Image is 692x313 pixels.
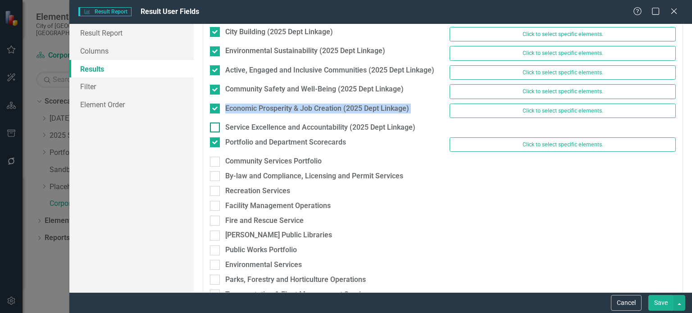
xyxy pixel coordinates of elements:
a: Results [69,60,194,78]
span: Result User Fields [141,7,199,16]
button: Click to select specific elements. [450,46,676,60]
button: Cancel [611,295,642,311]
div: By-law and Compliance, Licensing and Permit Services [225,171,403,181]
div: Environmental Sustainability (2025 Dept Linkage) [225,46,385,56]
div: Service Excellence and Accountability (2025 Dept Linkage) [225,122,415,133]
button: Click to select specific elements. [450,137,676,152]
button: Click to select specific elements. [450,27,676,41]
div: Parks, Forestry and Horticulture Operations [225,275,366,285]
div: Fire and Rescue Service [225,216,304,226]
div: [PERSON_NAME] Public Libraries [225,230,332,240]
div: Economic Prosperity & Job Creation (2025 Dept Linkage) [225,104,409,114]
div: Facility Management Operations [225,201,331,211]
div: Public Works Portfolio [225,245,297,255]
div: Portfolio and Department Scorecards [225,137,346,148]
div: Active, Engaged and Inclusive Communities (2025 Dept Linkage) [225,65,434,76]
button: Save [648,295,674,311]
button: Click to select specific elements. [450,104,676,118]
button: Click to select specific elements. [450,84,676,99]
div: Community Services Portfolio [225,156,322,167]
div: Community Safety and Well-Being (2025 Dept Linkage) [225,84,404,95]
div: Environmental Services [225,260,302,270]
a: Columns [69,42,194,60]
div: Transportation & Fleet Management Services [225,290,372,300]
a: Result Report [69,24,194,42]
div: Recreation Services [225,186,290,196]
span: Result Report [78,7,132,16]
div: City Building (2025 Dept Linkage) [225,27,333,37]
a: Filter [69,77,194,95]
a: Element Order [69,95,194,113]
button: Click to select specific elements. [450,65,676,80]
